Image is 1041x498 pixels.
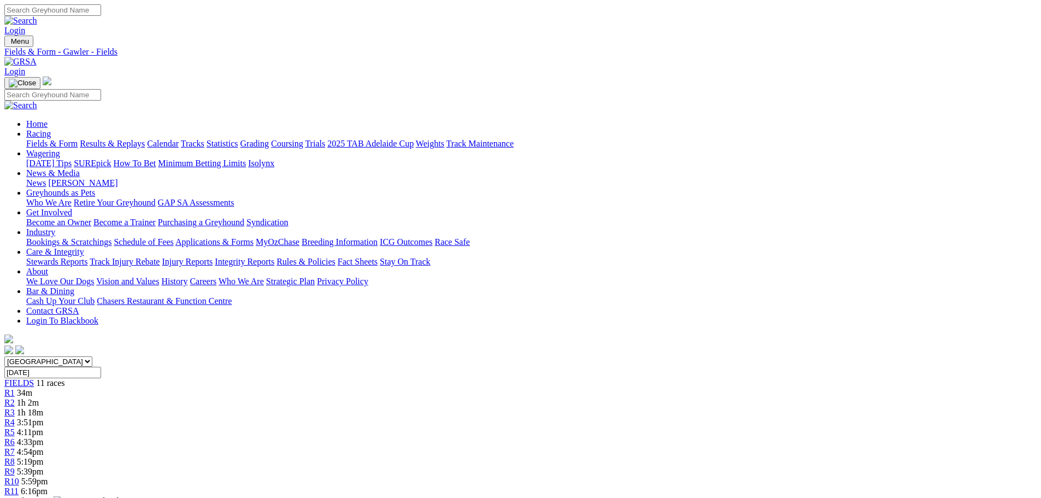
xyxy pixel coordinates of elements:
a: Isolynx [248,159,274,168]
span: 4:54pm [17,447,44,456]
div: Bar & Dining [26,296,1037,306]
a: Bar & Dining [26,286,74,296]
a: Syndication [246,218,288,227]
a: Login To Blackbook [26,316,98,325]
a: Stay On Track [380,257,430,266]
span: R4 [4,418,15,427]
button: Toggle navigation [4,36,33,47]
div: Racing [26,139,1037,149]
a: Weights [416,139,444,148]
a: Fields & Form [26,139,78,148]
img: GRSA [4,57,37,67]
a: How To Bet [114,159,156,168]
a: Vision and Values [96,277,159,286]
a: Calendar [147,139,179,148]
a: MyOzChase [256,237,299,247]
span: 3:51pm [17,418,44,427]
a: History [161,277,187,286]
img: logo-grsa-white.png [43,77,51,85]
a: Trials [305,139,325,148]
a: Home [26,119,48,128]
a: Injury Reports [162,257,213,266]
a: R10 [4,477,19,486]
span: R11 [4,487,19,496]
span: 4:11pm [17,427,43,437]
a: [DATE] Tips [26,159,72,168]
input: Search [4,4,101,16]
a: Race Safe [434,237,469,247]
a: Applications & Forms [175,237,254,247]
a: ICG Outcomes [380,237,432,247]
a: Tracks [181,139,204,148]
a: Privacy Policy [317,277,368,286]
a: Statistics [207,139,238,148]
a: Become an Owner [26,218,91,227]
a: 2025 TAB Adelaide Cup [327,139,414,148]
a: R2 [4,398,15,407]
span: 5:19pm [17,457,44,466]
span: 11 races [36,378,64,388]
a: Breeding Information [302,237,378,247]
a: Fact Sheets [338,257,378,266]
img: Close [9,79,36,87]
div: About [26,277,1037,286]
img: facebook.svg [4,345,13,354]
span: 5:39pm [17,467,44,476]
span: 1h 2m [17,398,39,407]
div: Industry [26,237,1037,247]
span: 1h 18m [17,408,43,417]
a: Track Maintenance [446,139,514,148]
a: Industry [26,227,55,237]
a: Racing [26,129,51,138]
a: GAP SA Assessments [158,198,234,207]
a: R9 [4,467,15,476]
a: Track Injury Rebate [90,257,160,266]
a: Careers [190,277,216,286]
a: Grading [240,139,269,148]
a: News [26,178,46,188]
a: Retire Your Greyhound [74,198,156,207]
a: Login [4,26,25,35]
button: Toggle navigation [4,77,40,89]
a: R5 [4,427,15,437]
span: 6:16pm [21,487,48,496]
a: R7 [4,447,15,456]
a: R8 [4,457,15,466]
a: Coursing [271,139,303,148]
span: R3 [4,408,15,417]
a: Who We Are [219,277,264,286]
a: Chasers Restaurant & Function Centre [97,296,232,306]
span: Menu [11,37,29,45]
a: Minimum Betting Limits [158,159,246,168]
div: Wagering [26,159,1037,168]
a: We Love Our Dogs [26,277,94,286]
input: Select date [4,367,101,378]
img: twitter.svg [15,345,24,354]
input: Search [4,89,101,101]
span: 4:33pm [17,437,44,447]
a: Wagering [26,149,60,158]
img: Search [4,101,37,110]
a: Fields & Form - Gawler - Fields [4,47,1037,57]
span: 5:59pm [21,477,48,486]
a: Cash Up Your Club [26,296,95,306]
span: FIELDS [4,378,34,388]
a: Schedule of Fees [114,237,173,247]
img: logo-grsa-white.png [4,335,13,343]
a: Rules & Policies [277,257,336,266]
a: SUREpick [74,159,111,168]
a: Care & Integrity [26,247,84,256]
a: Get Involved [26,208,72,217]
div: Greyhounds as Pets [26,198,1037,208]
div: News & Media [26,178,1037,188]
a: R1 [4,388,15,397]
div: Get Involved [26,218,1037,227]
a: News & Media [26,168,80,178]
